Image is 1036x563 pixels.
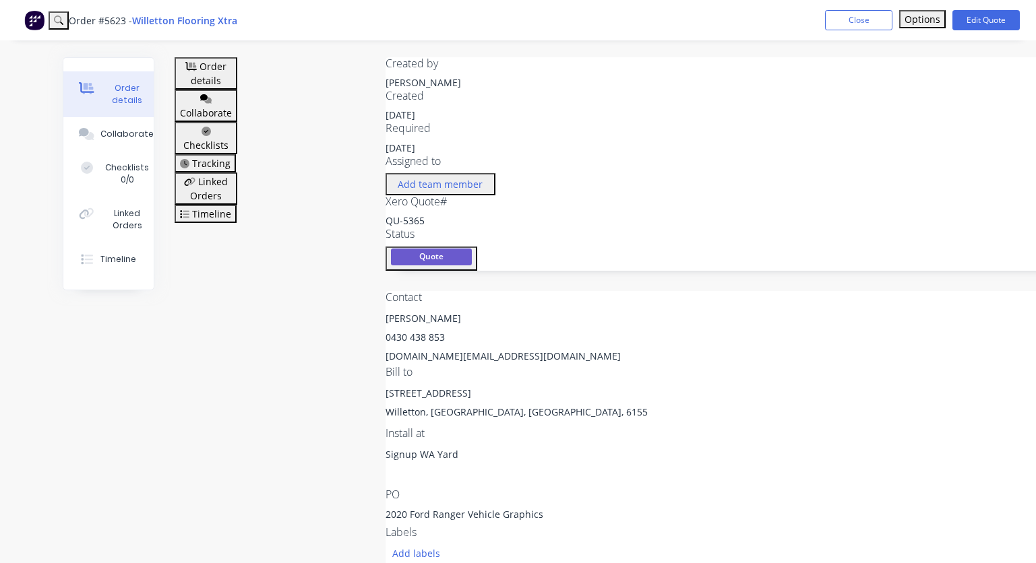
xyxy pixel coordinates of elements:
div: Collaborate [100,128,154,140]
button: Add team member [386,173,495,195]
span: Quote [391,249,472,265]
div: Checklists 0/0 [100,162,154,186]
a: Willetton Flooring Xtra [132,14,237,27]
button: Add labels [386,544,448,562]
button: Tracking [175,154,236,172]
div: 2020 Ford Ranger Vehicle Graphics [386,507,554,526]
button: Options [899,10,946,28]
button: Edit Quote [952,10,1020,30]
button: Linked Orders [63,197,154,242]
span: [DATE] [386,141,415,154]
button: Linked Orders [175,172,237,205]
button: Timeline [175,205,237,223]
div: Linked Orders [100,207,154,232]
button: Add team member [391,175,490,193]
span: [DATE] [386,108,415,121]
button: Collaborate [63,117,154,151]
button: Timeline [63,242,154,276]
img: Factory [24,10,44,30]
div: Order details [100,82,154,106]
div: Timeline [100,253,136,265]
button: Checklists [175,122,237,154]
button: Close [825,10,892,30]
button: Collaborate [175,90,237,122]
span: Order #5623 - [69,14,132,27]
button: Order details [63,71,154,117]
button: Order details [175,57,237,90]
button: Checklists 0/0 [63,151,154,197]
button: Quote [386,246,477,271]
